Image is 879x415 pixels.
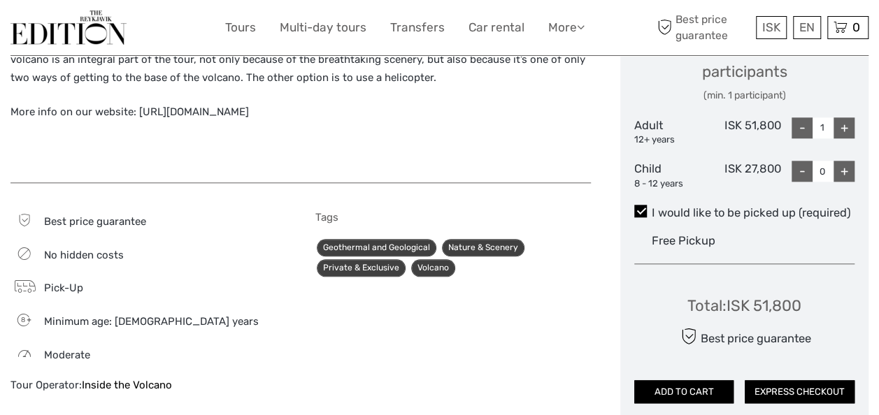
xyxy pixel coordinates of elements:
img: The Reykjavík Edition [10,10,127,45]
a: Geothermal and Geological [317,239,436,256]
span: ISK [762,20,780,34]
div: - [792,117,813,138]
span: No hidden costs [44,249,124,261]
div: Select the number of participants [634,39,855,103]
span: Moderate [44,349,90,361]
p: We're away right now. Please check back later! [20,24,158,36]
a: Transfers [390,17,445,38]
a: Nature & Scenery [442,239,524,256]
span: 0 [850,20,862,34]
div: 8 - 12 years [634,177,708,191]
label: I would like to be picked up (required) [634,205,855,221]
button: Open LiveChat chat widget [161,22,178,38]
div: 12+ years [634,133,708,147]
div: EN [793,16,821,39]
div: Total : ISK 51,800 [687,295,801,316]
span: Minimum age: [DEMOGRAPHIC_DATA] years [44,315,259,328]
p: More info on our website: [URL][DOMAIN_NAME] [10,103,591,122]
button: ADD TO CART [634,380,734,404]
a: Private & Exclusive [317,259,406,277]
div: + [834,117,855,138]
a: Tours [225,17,256,38]
button: EXPRESS CHECKOUT [745,380,855,404]
div: + [834,161,855,182]
a: More [548,17,585,38]
div: (min. 1 participant) [634,89,855,103]
h5: Tags [315,211,591,224]
div: - [792,161,813,182]
span: Best price guarantee [654,12,752,43]
span: 8 [13,315,33,325]
span: Best price guarantee [44,215,146,228]
div: ISK 27,800 [708,161,781,190]
div: Child [634,161,708,190]
div: Tour Operator: [10,378,286,393]
a: Volcano [411,259,455,277]
span: Free Pickup [652,234,715,247]
div: Adult [634,117,708,147]
div: Best price guarantee [678,324,811,349]
div: ISK 51,800 [708,117,781,147]
a: Inside the Volcano [82,379,172,391]
a: Multi-day tours [280,17,366,38]
span: Pick-Up [44,282,83,294]
a: Car rental [469,17,524,38]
